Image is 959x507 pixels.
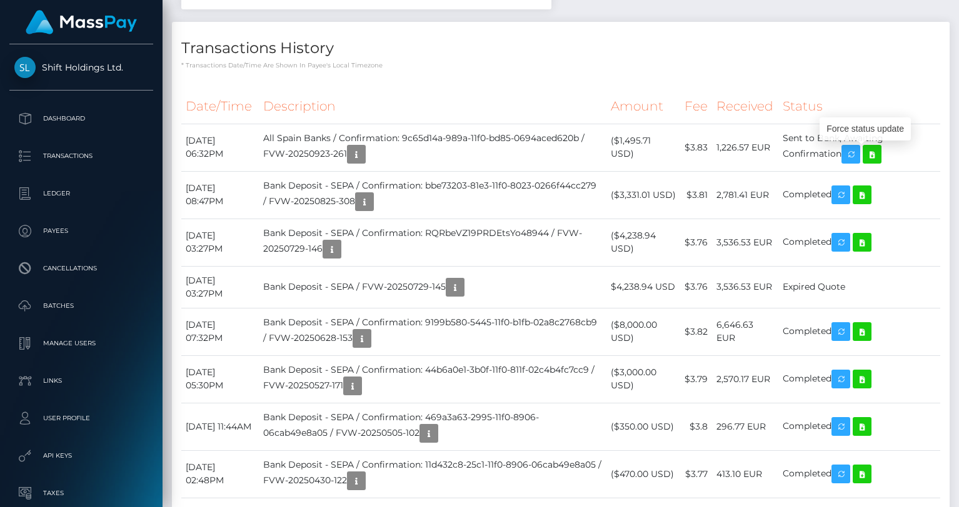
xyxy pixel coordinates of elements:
[712,171,778,219] td: 2,781.41 EUR
[14,259,148,278] p: Cancellations
[259,355,606,403] td: Bank Deposit - SEPA / Confirmation: 44b6a0e1-3b0f-11f0-811f-02c4b4fc7cc9 / FVW-20250527-171
[606,450,680,498] td: ($470.00 USD)
[680,219,712,266] td: $3.76
[712,308,778,355] td: 6,646.63 EUR
[680,355,712,403] td: $3.79
[712,403,778,450] td: 296.77 EUR
[181,450,259,498] td: [DATE] 02:48PM
[9,103,153,134] a: Dashboard
[9,215,153,247] a: Payees
[181,89,259,124] th: Date/Time
[680,171,712,219] td: $3.81
[181,403,259,450] td: [DATE] 11:44AM
[14,297,148,315] p: Batches
[181,308,259,355] td: [DATE] 07:32PM
[9,140,153,172] a: Transactions
[778,355,940,403] td: Completed
[606,124,680,171] td: ($1,495.71 USD)
[181,355,259,403] td: [DATE] 05:30PM
[9,403,153,434] a: User Profile
[181,219,259,266] td: [DATE] 03:27PM
[14,109,148,128] p: Dashboard
[14,409,148,428] p: User Profile
[259,124,606,171] td: All Spain Banks / Confirmation: 9c65d14a-989a-11f0-bd85-0694aced620b / FVW-20250923-261
[14,184,148,203] p: Ledger
[259,219,606,266] td: Bank Deposit - SEPA / Confirmation: RQRbeVZ19PRDEtsYo48944 / FVW-20250729-146
[181,61,940,70] p: * Transactions date/time are shown in payee's local timezone
[259,266,606,308] td: Bank Deposit - SEPA / FVW-20250729-145
[778,308,940,355] td: Completed
[680,266,712,308] td: $3.76
[14,57,36,78] img: Shift Holdings Ltd.
[14,334,148,353] p: Manage Users
[712,450,778,498] td: 413.10 EUR
[606,403,680,450] td: ($350.00 USD)
[680,124,712,171] td: $3.83
[9,253,153,284] a: Cancellations
[259,308,606,355] td: Bank Deposit - SEPA / Confirmation: 9199b580-5445-11f0-b1fb-02a8c2768cb9 / FVW-20250628-153
[14,147,148,165] p: Transactions
[9,290,153,322] a: Batches
[181,37,940,59] h4: Transactions History
[9,365,153,396] a: Links
[778,124,940,171] td: Sent to Bank, Awaiting Confirmation
[680,450,712,498] td: $3.77
[712,89,778,124] th: Received
[26,10,137,34] img: MassPay Logo
[181,171,259,219] td: [DATE] 08:47PM
[259,403,606,450] td: Bank Deposit - SEPA / Confirmation: 469a3a63-2995-11f0-8906-06cab49e8a05 / FVW-20250505-102
[712,355,778,403] td: 2,570.17 EUR
[778,171,940,219] td: Completed
[181,266,259,308] td: [DATE] 03:27PM
[259,450,606,498] td: Bank Deposit - SEPA / Confirmation: 11d432c8-25c1-11f0-8906-06cab49e8a05 / FVW-20250430-122
[9,328,153,359] a: Manage Users
[9,178,153,209] a: Ledger
[778,403,940,450] td: Completed
[14,372,148,390] p: Links
[606,355,680,403] td: ($3,000.00 USD)
[778,266,940,308] td: Expired Quote
[712,219,778,266] td: 3,536.53 EUR
[606,308,680,355] td: ($8,000.00 USD)
[778,219,940,266] td: Completed
[680,89,712,124] th: Fee
[181,124,259,171] td: [DATE] 06:32PM
[778,89,940,124] th: Status
[9,62,153,73] span: Shift Holdings Ltd.
[259,171,606,219] td: Bank Deposit - SEPA / Confirmation: bbe73203-81e3-11f0-8023-0266f44cc279 / FVW-20250825-308
[606,219,680,266] td: ($4,238.94 USD)
[606,266,680,308] td: $4,238.94 USD
[14,446,148,465] p: API Keys
[9,440,153,471] a: API Keys
[680,403,712,450] td: $3.8
[14,484,148,503] p: Taxes
[259,89,606,124] th: Description
[606,171,680,219] td: ($3,331.01 USD)
[606,89,680,124] th: Amount
[820,117,911,140] div: Force status update
[680,308,712,355] td: $3.82
[712,124,778,171] td: 1,226.57 EUR
[14,222,148,240] p: Payees
[712,266,778,308] td: 3,536.53 EUR
[778,450,940,498] td: Completed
